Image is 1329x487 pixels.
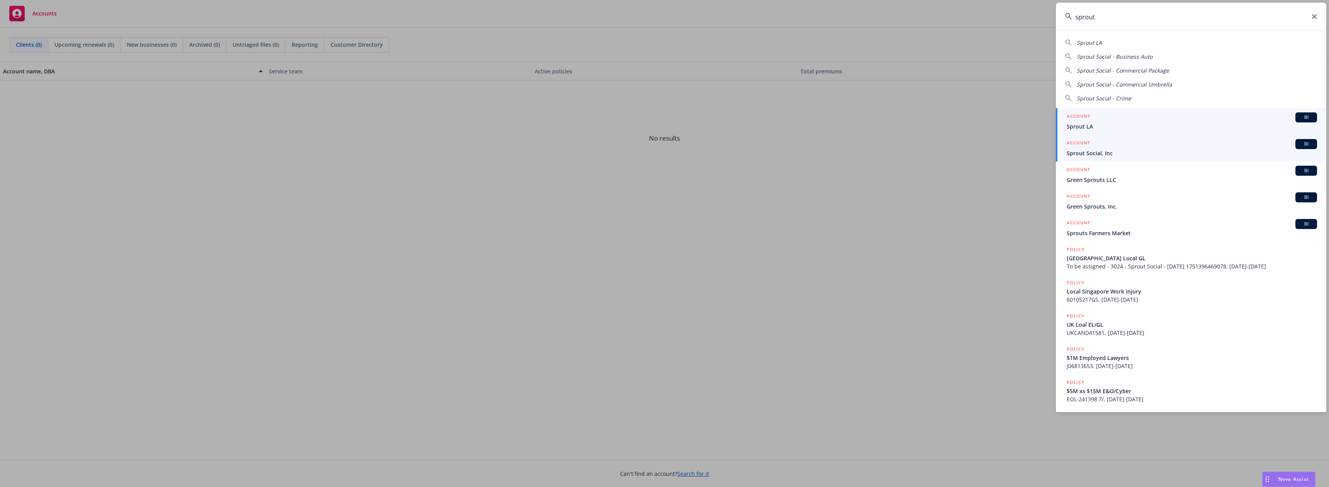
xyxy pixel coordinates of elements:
[1067,139,1090,148] h5: ACCOUNT
[1262,472,1315,487] button: Nova Assist
[1077,53,1152,60] span: Sprout Social - Business Auto
[1067,354,1317,362] span: $1M Employed Lawyers
[1056,308,1326,341] a: POLICYUK Loal EL/GLUKCAND41581, [DATE]-[DATE]
[1067,345,1084,353] h5: POLICY
[1067,395,1317,403] span: EOL-241398 7/, [DATE]-[DATE]
[1077,39,1102,46] span: Sprout LA
[1056,161,1326,188] a: ACCOUNTBIGreen Sprouts LLC
[1067,287,1317,295] span: Local Singapore Work injury
[1056,135,1326,161] a: ACCOUNTBISprout Social, Inc
[1056,188,1326,215] a: ACCOUNTBIGreen Sprouts, Inc.
[1067,176,1317,184] span: Green Sprouts LLC
[1067,149,1317,157] span: Sprout Social, Inc
[1067,321,1317,329] span: UK Loal EL/GL
[1067,362,1317,370] span: J06813653, [DATE]-[DATE]
[1056,241,1326,275] a: POLICY[GEOGRAPHIC_DATA] Local GLTo be assigned - 3024 - Sprout Social - [DATE] 1751396469078, [DA...
[1298,167,1314,174] span: BI
[1067,246,1084,253] h5: POLICY
[1067,112,1090,122] h5: ACCOUNT
[1067,229,1317,237] span: Sprouts Farmers Market
[1067,279,1084,287] h5: POLICY
[1056,215,1326,241] a: ACCOUNTBISprouts Farmers Market
[1067,166,1090,175] h5: ACCOUNT
[1067,329,1317,337] span: UKCAND41581, [DATE]-[DATE]
[1067,202,1317,210] span: Green Sprouts, Inc.
[1067,254,1317,262] span: [GEOGRAPHIC_DATA] Local GL
[1298,141,1314,148] span: BI
[1067,262,1317,270] span: To be assigned - 3024 - Sprout Social - [DATE] 1751396469078, [DATE]-[DATE]
[1067,192,1090,202] h5: ACCOUNT
[1056,108,1326,135] a: ACCOUNTBISprout LA
[1056,275,1326,308] a: POLICYLocal Singapore Work injury60105217GS, [DATE]-[DATE]
[1067,122,1317,131] span: Sprout LA
[1263,472,1272,487] div: Drag to move
[1077,95,1131,102] span: Sprout Social - Crime
[1056,374,1326,407] a: POLICY$5M xs $15M E&O/CyberEOL-241398 7/, [DATE]-[DATE]
[1067,295,1317,304] span: 60105217GS, [DATE]-[DATE]
[1067,387,1317,395] span: $5M xs $15M E&O/Cyber
[1067,378,1084,386] h5: POLICY
[1278,476,1309,482] span: Nova Assist
[1056,341,1326,374] a: POLICY$1M Employed LawyersJ06813653, [DATE]-[DATE]
[1056,3,1326,31] input: Search...
[1298,194,1314,201] span: BI
[1067,312,1084,320] h5: POLICY
[1298,114,1314,121] span: BI
[1298,221,1314,227] span: BI
[1077,81,1172,88] span: Sprout Social - Commercial Umbrella
[1077,67,1169,74] span: Sprout Social - Commercial Package
[1067,219,1090,228] h5: ACCOUNT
